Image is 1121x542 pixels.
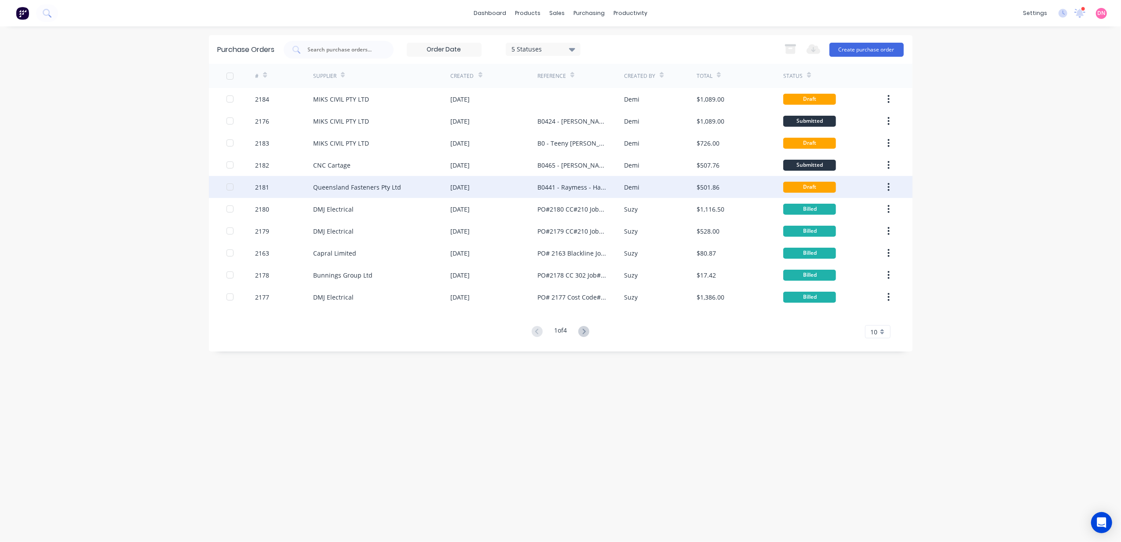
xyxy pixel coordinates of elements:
div: DMJ Electrical [313,293,354,302]
div: [DATE] [451,183,470,192]
div: 2178 [255,271,269,280]
div: PO#2178 CC 302 Job#F012 [537,271,606,280]
div: [DATE] [451,271,470,280]
div: Billed [783,270,836,281]
button: Create purchase order [829,43,904,57]
div: MIKS CIVIL PTY LTD [313,139,369,148]
div: $726.00 [697,139,719,148]
div: Open Intercom Messenger [1091,512,1112,533]
div: DMJ Electrical [313,227,354,236]
div: 2184 [255,95,269,104]
div: Demi [624,139,639,148]
div: 5 Statuses [511,44,574,54]
a: dashboard [469,7,511,20]
div: Demi [624,117,639,126]
div: Status [783,72,803,80]
span: 10 [871,327,878,337]
div: Suzy [624,227,638,236]
div: Demi [624,183,639,192]
div: productivity [609,7,652,20]
div: $1,089.00 [697,95,724,104]
div: Submitted [783,160,836,171]
div: Submitted [783,116,836,127]
div: Suzy [624,293,638,302]
div: B0465 - [PERSON_NAME] Builders - [GEOGRAPHIC_DATA] [537,161,606,170]
div: [DATE] [451,117,470,126]
div: Capral Limited [313,249,356,258]
div: 2183 [255,139,269,148]
div: [DATE] [451,205,470,214]
div: 2182 [255,161,269,170]
div: PO#2179 CC#210 Job# Maintenance [537,227,606,236]
div: Suzy [624,271,638,280]
div: MIKS CIVIL PTY LTD [313,95,369,104]
div: Total [697,72,712,80]
div: Draft [783,94,836,105]
div: [DATE] [451,249,470,258]
div: 1 of 4 [554,326,567,338]
div: Billed [783,248,836,259]
div: purchasing [569,7,609,20]
div: $17.42 [697,271,716,280]
div: 2163 [255,249,269,258]
div: Billed [783,292,836,303]
input: Search purchase orders... [307,45,380,54]
div: B0424 - [PERSON_NAME] - Floor Joists and Frame Extensions [537,117,606,126]
div: [DATE] [451,139,470,148]
div: Created [451,72,474,80]
div: $1,386.00 [697,293,724,302]
div: [DATE] [451,227,470,236]
div: CNC Cartage [313,161,351,170]
div: sales [545,7,569,20]
div: B0441 - Raymess - Haydens St [537,183,606,192]
div: DMJ Electrical [313,205,354,214]
div: # [255,72,259,80]
div: Suzy [624,205,638,214]
div: $80.87 [697,249,716,258]
div: Created By [624,72,655,80]
div: Draft [783,138,836,149]
div: $507.76 [697,161,719,170]
div: B0 - Teeny [PERSON_NAME] Homes = Home 433 [537,139,606,148]
div: Draft [783,182,836,193]
img: Factory [16,7,29,20]
div: Bunnings Group Ltd [313,271,372,280]
div: Purchase Orders [218,44,275,55]
div: products [511,7,545,20]
div: Billed [783,204,836,215]
div: 2176 [255,117,269,126]
div: 2180 [255,205,269,214]
div: Billed [783,226,836,237]
div: PO#2180 CC#210 Job#Maintenance [537,205,606,214]
div: $528.00 [697,227,719,236]
div: 2179 [255,227,269,236]
div: settings [1019,7,1052,20]
div: Queensland Fasteners Pty Ltd [313,183,401,192]
div: [DATE] [451,293,470,302]
div: Suzy [624,249,638,258]
div: Demi [624,161,639,170]
div: MIKS CIVIL PTY LTD [313,117,369,126]
div: [DATE] [451,95,470,104]
div: $1,116.50 [697,205,724,214]
input: Order Date [407,43,481,56]
div: Supplier [313,72,336,80]
div: 2181 [255,183,269,192]
div: $1,089.00 [697,117,724,126]
div: 2177 [255,293,269,302]
div: PO# 2163 Blackline Job # F014 [537,249,606,258]
div: PO# 2177 Cost Code#210 Maintenance [537,293,606,302]
div: Demi [624,95,639,104]
span: DN [1098,9,1106,17]
div: Reference [537,72,566,80]
div: [DATE] [451,161,470,170]
div: $501.86 [697,183,719,192]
